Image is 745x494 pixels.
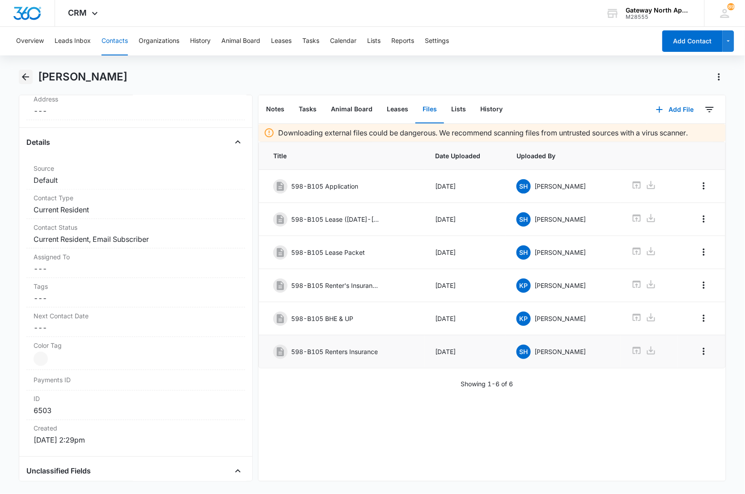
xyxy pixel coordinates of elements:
[662,30,723,52] button: Add Contact
[34,293,238,304] dd: ---
[34,106,238,116] dd: ---
[626,7,691,14] div: account name
[330,27,356,55] button: Calendar
[273,151,414,160] span: Title
[26,308,246,337] div: Next Contact Date---
[291,281,381,290] p: 598-B105 Renter's Insurance [DATE]-[DATE]
[324,96,380,123] button: Animal Board
[415,96,444,123] button: Files
[34,263,238,274] dd: ---
[34,282,238,291] label: Tags
[391,27,414,55] button: Reports
[26,391,246,420] div: ID6503
[278,127,688,138] p: Downloading external files could be dangerous. We recommend scanning files from untrusted sources...
[697,278,711,292] button: Overflow Menu
[38,70,127,84] h1: [PERSON_NAME]
[34,405,238,416] dd: 6503
[425,170,506,203] td: [DATE]
[516,151,610,160] span: Uploaded By
[647,99,703,120] button: Add File
[26,249,246,278] div: Assigned To---
[16,27,44,55] button: Overview
[697,311,711,325] button: Overflow Menu
[703,102,717,117] button: Filters
[34,341,238,350] label: Color Tag
[534,314,586,323] p: [PERSON_NAME]
[34,94,238,104] label: Address
[139,27,179,55] button: Organizations
[34,322,238,333] dd: ---
[436,151,495,160] span: Date Uploaded
[461,379,513,388] p: Showing 1-6 of 6
[34,424,238,433] dt: Created
[425,236,506,269] td: [DATE]
[291,314,353,323] p: 598-B105 BHE & UP
[190,27,211,55] button: History
[425,335,506,368] td: [DATE]
[231,135,245,149] button: Close
[271,27,292,55] button: Leases
[26,160,246,190] div: SourceDefault
[516,212,531,227] span: SH
[231,464,245,478] button: Close
[728,3,735,10] div: notifications count
[697,245,711,259] button: Overflow Menu
[302,27,319,55] button: Tasks
[534,182,586,191] p: [PERSON_NAME]
[516,345,531,359] span: SH
[19,70,33,84] button: Back
[425,203,506,236] td: [DATE]
[34,376,85,385] dt: Payments ID
[26,91,246,120] div: Address---
[367,27,381,55] button: Lists
[34,394,238,404] dt: ID
[516,179,531,194] span: SH
[516,312,531,326] span: KP
[534,248,586,257] p: [PERSON_NAME]
[34,252,238,262] label: Assigned To
[26,278,246,308] div: Tags---
[516,245,531,260] span: SH
[26,466,91,477] h4: Unclassified Fields
[380,96,415,123] button: Leases
[291,248,365,257] p: 598-B105 Lease Packet
[728,3,735,10] span: 89
[26,370,246,391] div: Payments ID
[425,27,449,55] button: Settings
[102,27,128,55] button: Contacts
[34,234,238,245] dd: Current Resident, Email Subscriber
[55,27,91,55] button: Leads Inbox
[34,223,238,232] label: Contact Status
[444,96,473,123] button: Lists
[473,96,510,123] button: History
[221,27,260,55] button: Animal Board
[26,190,246,219] div: Contact TypeCurrent Resident
[34,435,238,446] dd: [DATE] 2:29pm
[697,179,711,193] button: Overflow Menu
[259,96,292,123] button: Notes
[534,347,586,356] p: [PERSON_NAME]
[26,219,246,249] div: Contact StatusCurrent Resident, Email Subscriber
[697,344,711,359] button: Overflow Menu
[34,311,238,321] label: Next Contact Date
[26,137,50,148] h4: Details
[34,175,238,186] dd: Default
[425,302,506,335] td: [DATE]
[291,347,378,356] p: 598-B105 Renters Insurance
[291,215,381,224] p: 598-B105 Lease ([DATE]-[DATE])
[26,420,246,449] div: Created[DATE] 2:29pm
[292,96,324,123] button: Tasks
[534,215,586,224] p: [PERSON_NAME]
[34,164,238,173] label: Source
[34,204,238,215] dd: Current Resident
[68,8,87,17] span: CRM
[534,281,586,290] p: [PERSON_NAME]
[712,70,726,84] button: Actions
[34,193,238,203] label: Contact Type
[425,269,506,302] td: [DATE]
[626,14,691,20] div: account id
[26,337,246,370] div: Color Tag
[697,212,711,226] button: Overflow Menu
[516,279,531,293] span: KP
[291,182,358,191] p: 598-B105 Application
